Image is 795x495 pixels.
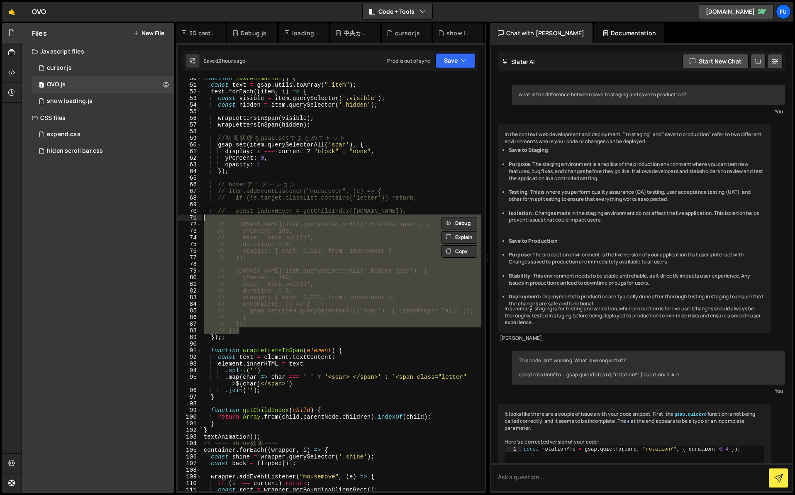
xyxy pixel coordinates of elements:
[178,467,202,473] div: 108
[441,217,477,229] button: Debug
[22,43,174,60] div: Javascript files
[435,53,476,68] button: Save
[490,23,593,43] div: Chat with [PERSON_NAME]
[683,54,749,69] button: Start new chat
[47,98,93,105] div: show loading.js
[178,321,202,327] div: 87
[441,231,477,244] button: Explain
[178,394,202,400] div: 97
[178,281,202,288] div: 81
[509,146,548,154] strong: Save to Staging
[344,29,370,37] div: 中央カードゆらゆら.js
[178,215,202,221] div: 71
[178,88,202,95] div: 52
[509,273,764,287] li: : This environment needs to be stable and reliable, as it directly impacts user experience. Any i...
[178,374,202,387] div: 95
[178,454,202,460] div: 106
[699,4,773,19] a: [DOMAIN_NAME]
[178,168,202,175] div: 64
[32,60,174,76] div: 17267/48012.js
[178,115,202,122] div: 56
[594,23,664,43] div: Documentation
[178,175,202,181] div: 65
[178,487,202,493] div: 111
[626,419,630,424] code: e
[178,440,202,447] div: 104
[178,420,202,427] div: 101
[509,293,540,300] strong: Deployment
[363,4,432,19] button: Code + Tools
[514,107,783,116] div: You
[47,131,80,138] div: expand.css
[178,141,202,148] div: 60
[178,327,202,334] div: 88
[178,95,202,102] div: 53
[178,400,202,407] div: 98
[292,29,319,37] div: loadingPage.js
[178,268,202,274] div: 79
[178,241,202,248] div: 75
[446,29,473,37] div: show loading.js
[178,294,202,301] div: 83
[178,341,202,347] div: 90
[32,7,46,17] div: OVO
[32,29,47,38] h2: Files
[178,274,202,281] div: 80
[32,76,174,93] div: 17267/47848.js
[395,29,420,37] div: cursor.js
[387,57,430,64] div: Prod is out of sync
[178,427,202,434] div: 102
[178,155,202,161] div: 62
[178,208,202,215] div: 70
[178,261,202,268] div: 78
[509,189,764,203] li: : This is where you perform quality assurance (QA) testing, user acceptance testing (UAT), and ot...
[178,195,202,201] div: 68
[2,2,22,22] a: 🤙
[509,210,532,217] strong: Isolation
[22,110,174,126] div: CSS files
[218,57,246,64] div: 2 hours ago
[776,4,791,19] a: Fu
[178,447,202,454] div: 105
[178,307,202,314] div: 85
[39,82,44,89] span: 1
[189,29,216,37] div: 3D card.js
[509,293,764,307] li: : Deployments to production are typically done after thorough testing in staging to ensure that t...
[514,387,783,395] div: You
[203,57,246,64] div: Saved
[178,148,202,155] div: 61
[509,147,764,154] li: :
[178,201,202,208] div: 69
[509,251,530,258] strong: Purpose
[178,135,202,141] div: 59
[509,237,558,244] strong: Save to Production
[178,361,202,367] div: 93
[32,93,174,110] div: 17267/48011.js
[178,480,202,487] div: 110
[178,228,202,234] div: 73
[178,108,202,115] div: 55
[241,29,266,37] div: Debug.js
[178,407,202,414] div: 99
[133,30,164,37] button: New File
[178,221,202,228] div: 72
[509,161,530,168] strong: Purpose
[178,347,202,354] div: 91
[32,126,174,143] div: 17267/47820.css
[178,334,202,341] div: 89
[178,460,202,467] div: 107
[178,254,202,261] div: 77
[47,81,66,88] div: OVO.js
[178,314,202,321] div: 86
[512,85,785,105] div: what is the difference between save to staging and save to production?
[47,147,103,155] div: hiden scroll bar.css
[505,446,522,452] div: 1
[178,188,202,195] div: 67
[178,161,202,168] div: 63
[509,272,530,279] strong: Stability
[509,251,764,266] li: : The production environment is the live version of your application that users interact with. Ch...
[178,75,202,82] div: 50
[178,473,202,480] div: 109
[178,288,202,294] div: 82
